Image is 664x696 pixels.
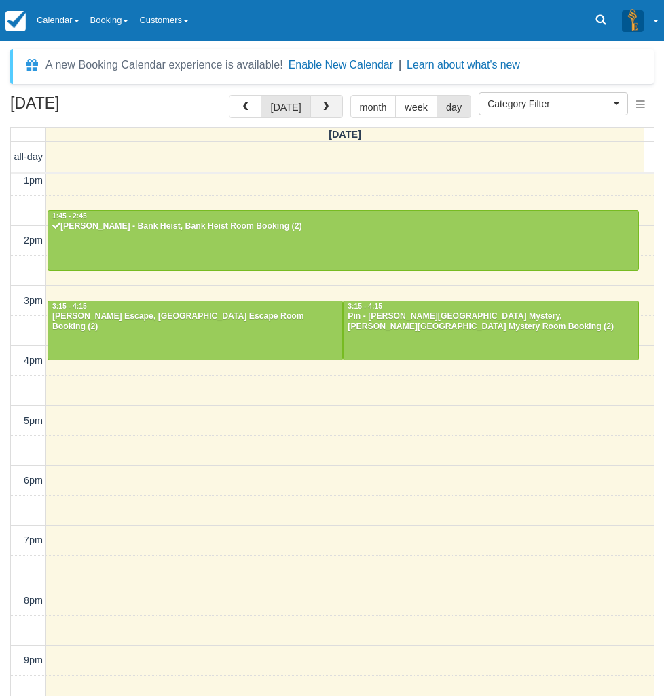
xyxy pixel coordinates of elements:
[24,175,43,186] span: 1pm
[24,595,43,606] span: 8pm
[52,212,87,220] span: 1:45 - 2:45
[14,151,43,162] span: all-day
[5,11,26,31] img: checkfront-main-nav-mini-logo.png
[24,295,43,306] span: 3pm
[289,58,393,72] button: Enable New Calendar
[24,475,43,486] span: 6pm
[347,311,634,333] div: Pin - [PERSON_NAME][GEOGRAPHIC_DATA] Mystery, [PERSON_NAME][GEOGRAPHIC_DATA] Mystery Room Booking...
[343,301,638,360] a: 3:15 - 4:15Pin - [PERSON_NAME][GEOGRAPHIC_DATA] Mystery, [PERSON_NAME][GEOGRAPHIC_DATA] Mystery R...
[52,221,635,232] div: [PERSON_NAME] - Bank Heist, Bank Heist Room Booking (2)
[10,95,182,120] h2: [DATE]
[24,535,43,545] span: 7pm
[348,303,382,310] span: 3:15 - 4:15
[24,415,43,426] span: 5pm
[52,303,87,310] span: 3:15 - 4:15
[52,311,339,333] div: [PERSON_NAME] Escape, [GEOGRAPHIC_DATA] Escape Room Booking (2)
[399,59,401,71] span: |
[437,95,471,118] button: day
[479,92,628,115] button: Category Filter
[395,95,437,118] button: week
[261,95,310,118] button: [DATE]
[622,9,644,31] img: A3
[48,210,639,270] a: 1:45 - 2:45[PERSON_NAME] - Bank Heist, Bank Heist Room Booking (2)
[48,301,343,360] a: 3:15 - 4:15[PERSON_NAME] Escape, [GEOGRAPHIC_DATA] Escape Room Booking (2)
[487,97,610,111] span: Category Filter
[24,655,43,665] span: 9pm
[24,235,43,246] span: 2pm
[329,129,361,140] span: [DATE]
[24,355,43,366] span: 4pm
[350,95,396,118] button: month
[45,57,283,73] div: A new Booking Calendar experience is available!
[407,59,520,71] a: Learn about what's new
